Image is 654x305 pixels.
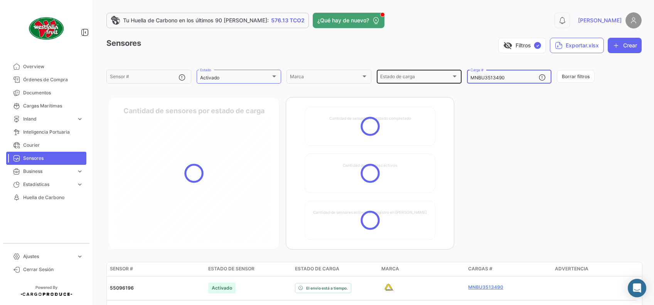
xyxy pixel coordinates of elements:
span: Ajustes [23,253,73,260]
span: Sensores [23,155,83,162]
button: Exportar.xlsx [550,38,604,53]
span: 55096196 [110,285,134,291]
span: Sensor # [110,265,133,272]
span: Overview [23,63,83,70]
span: Cargas # [468,265,492,272]
span: Marca [290,75,361,80]
span: Documentos [23,89,83,96]
h3: Sensores [106,38,141,49]
button: ¿Qué hay de nuevo? [313,13,384,28]
a: Inteligencia Portuaria [6,126,86,139]
a: Courier [6,139,86,152]
mat-select-trigger: Activado [200,75,219,80]
span: 576.13 TCO2 [271,17,305,24]
span: Estado de sensor [208,265,255,272]
a: Tu Huella de Carbono en los últimos 90 [PERSON_NAME]:576.13 TCO2 [106,13,309,28]
datatable-header-cell: Cargas # [465,262,552,276]
button: Crear [608,38,642,53]
span: Estadísticas [23,181,73,188]
span: Advertencia [555,265,588,272]
span: Business [23,168,73,175]
button: visibility_offFiltros✓ [498,38,546,53]
datatable-header-cell: Advertencia [552,262,637,276]
button: Borrar filtros [557,70,595,83]
span: Cargas Marítimas [23,102,83,109]
datatable-header-cell: Estado de sensor [205,262,292,276]
img: placeholder-user.png [625,12,642,28]
span: visibility_off [503,41,512,50]
a: Huella de Carbono [6,191,86,204]
span: Marca [381,265,399,272]
span: ¿Qué hay de nuevo? [317,17,369,24]
span: Tu Huella de Carbono en los últimos 90 [PERSON_NAME]: [123,17,269,24]
datatable-header-cell: Has Logs [194,262,205,276]
datatable-header-cell: Sensor # [107,262,194,276]
datatable-header-cell: Marca [378,262,465,276]
span: expand_more [76,116,83,122]
a: Documentos [6,86,86,99]
a: MNBU3513490 [468,284,549,291]
span: expand_more [76,168,83,175]
a: Cargas Marítimas [6,99,86,112]
span: Huella de Carbono [23,194,83,201]
img: logo-delta.png [381,280,397,295]
a: Sensores [6,152,86,165]
span: Estado de carga [380,75,451,80]
span: Inteligencia Portuaria [23,129,83,136]
span: [PERSON_NAME] [578,17,622,24]
span: Activado [212,285,232,292]
span: ✓ [534,42,541,49]
div: Abrir Intercom Messenger [628,279,646,297]
span: Courier [23,142,83,149]
span: Inland [23,116,73,122]
img: client-50.png [27,9,66,48]
datatable-header-cell: Estado de carga [292,262,379,276]
span: expand_more [76,181,83,188]
span: expand_more [76,253,83,260]
span: El envío está a tiempo. [306,285,348,291]
a: Órdenes de Compra [6,73,86,86]
span: Cerrar Sesión [23,266,83,273]
span: Estado de carga [295,265,339,272]
a: Overview [6,60,86,73]
span: Órdenes de Compra [23,76,83,83]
